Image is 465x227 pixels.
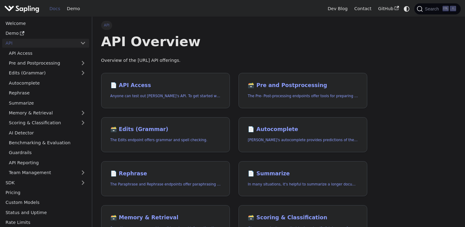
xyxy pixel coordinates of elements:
[324,4,351,14] a: Dev Blog
[423,6,443,11] span: Search
[6,138,89,147] a: Benchmarking & Evaluation
[101,33,368,50] h1: API Overview
[248,126,358,133] h2: Autocomplete
[248,170,358,177] h2: Summarize
[101,21,112,30] span: API
[110,181,221,187] p: The Paraphrase and Rephrase endpoints offer paraphrasing for particular styles.
[248,214,358,221] h2: Scoring & Classification
[46,4,64,14] a: Docs
[77,178,89,187] button: Expand sidebar category 'SDK'
[2,208,89,217] a: Status and Uptime
[6,89,89,98] a: Rephrase
[238,117,367,153] a: 📄️ Autocomplete[PERSON_NAME]'s autocomplete provides predictions of the next few characters or words
[101,57,368,64] p: Overview of the [URL] API offerings.
[110,170,221,177] h2: Rephrase
[4,4,39,13] img: Sapling.ai
[351,4,375,14] a: Contact
[110,137,221,143] p: The Edits endpoint offers grammar and spell checking.
[2,19,89,28] a: Welcome
[450,6,456,11] kbd: K
[110,82,221,89] h2: API Access
[6,69,89,78] a: Edits (Grammar)
[238,161,367,197] a: 📄️ SummarizeIn many situations, it's helpful to summarize a longer document into a shorter, more ...
[6,59,89,68] a: Pre and Postprocessing
[2,29,89,38] a: Demo
[6,49,89,58] a: API Access
[248,137,358,143] p: Sapling's autocomplete provides predictions of the next few characters or words
[2,178,77,187] a: SDK
[248,181,358,187] p: In many situations, it's helpful to summarize a longer document into a shorter, more easily diges...
[101,161,230,197] a: 📄️ RephraseThe Paraphrase and Rephrase endpoints offer paraphrasing for particular styles.
[6,109,89,117] a: Memory & Retrieval
[6,168,89,177] a: Team Management
[2,198,89,207] a: Custom Models
[238,73,367,108] a: 🗃️ Pre and PostprocessingThe Pre- Post-processing endpoints offer tools for preparing your text d...
[248,82,358,89] h2: Pre and Postprocessing
[6,158,89,167] a: API Reporting
[110,93,221,99] p: Anyone can test out Sapling's API. To get started with the API, simply:
[248,93,358,99] p: The Pre- Post-processing endpoints offer tools for preparing your text data for ingestation as we...
[6,148,89,157] a: Guardrails
[2,218,89,227] a: Rate Limits
[6,98,89,107] a: Summarize
[6,78,89,87] a: Autocomplete
[414,3,460,14] button: Search (Ctrl+K)
[64,4,83,14] a: Demo
[375,4,402,14] a: GitHub
[2,188,89,197] a: Pricing
[110,126,221,133] h2: Edits (Grammar)
[101,21,368,30] nav: Breadcrumbs
[2,39,77,48] a: API
[110,214,221,221] h2: Memory & Retrieval
[6,118,89,127] a: Scoring & Classification
[101,73,230,108] a: 📄️ API AccessAnyone can test out [PERSON_NAME]'s API. To get started with the API, simply:
[77,39,89,48] button: Collapse sidebar category 'API'
[101,117,230,153] a: 🗃️ Edits (Grammar)The Edits endpoint offers grammar and spell checking.
[6,128,89,137] a: AI Detector
[402,4,411,13] button: Switch between dark and light mode (currently system mode)
[4,4,41,13] a: Sapling.ai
